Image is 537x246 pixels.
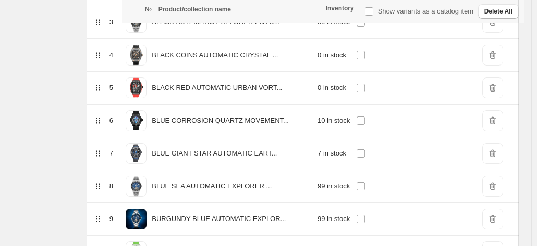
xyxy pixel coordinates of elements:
span: 4 [109,51,113,59]
span: Product/collection name [158,6,231,13]
span: 3 [109,18,113,26]
button: Delete All [478,4,519,19]
p: BLUE GIANT STAR AUTOMATIC EART... [152,148,277,159]
td: 99 in stock [314,203,353,236]
img: IMG_1652.jpg [126,45,147,66]
span: № [145,6,152,13]
div: Inventory [326,4,358,12]
p: BLACK RED AUTOMATIC URBAN VORT... [152,83,282,93]
p: BLUE SEA AUTOMATIC EXPLORER ... [152,181,272,191]
span: 8 [109,182,113,190]
span: 9 [109,215,113,223]
td: 7 in stock [314,137,353,170]
p: BLACK COINS AUTOMATIC CRYSTAL ... [152,50,278,60]
span: 5 [109,84,113,92]
img: nEO_IMG_304A7789-2.jpg [126,110,147,131]
img: IMG_1817.jpg [126,77,147,98]
td: 10 in stock [314,105,353,137]
p: BLUE CORROSION QUARTZ MOVEMENT... [152,115,289,126]
img: 730f1f354d62e9ce757eaa01f1c6047_aed36515-0ca5-4bf0-b18a-a3a3f6233791.jpg [126,176,147,197]
img: 1_2.jpg [126,143,147,164]
span: 6 [109,116,113,124]
span: Delete All [484,7,512,16]
td: 0 in stock [314,39,353,72]
p: BURGUNDY BLUE AUTOMATIC EXPLOR... [152,214,286,224]
td: 0 in stock [314,72,353,105]
td: 99 in stock [314,170,353,203]
span: Show variants as a catalog item [378,7,474,15]
span: 7 [109,149,113,157]
img: download_-_2025-09-06T213648.461.png [126,209,147,229]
